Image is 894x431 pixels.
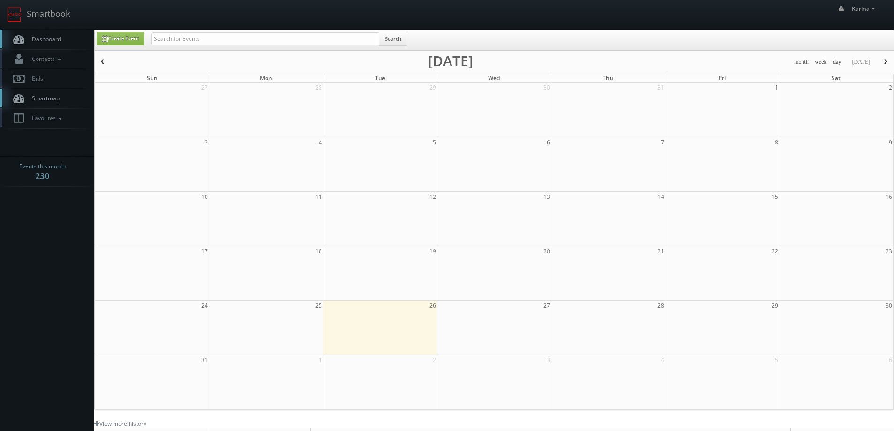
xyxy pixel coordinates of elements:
span: 15 [771,192,779,202]
button: day [830,56,845,68]
span: 29 [428,83,437,92]
img: smartbook-logo.png [7,7,22,22]
a: View more history [94,420,146,428]
span: 7 [660,137,665,147]
span: 14 [657,192,665,202]
span: 6 [888,355,893,365]
span: 18 [314,246,323,256]
span: 30 [543,83,551,92]
span: Tue [375,74,385,82]
span: Favorites [27,114,64,122]
span: 12 [428,192,437,202]
span: 24 [200,301,209,310]
span: 28 [314,83,323,92]
span: 27 [200,83,209,92]
span: Sun [147,74,158,82]
input: Search for Events [151,32,379,45]
span: 13 [543,192,551,202]
span: 30 [885,301,893,310]
span: 5 [774,355,779,365]
span: Fri [719,74,726,82]
span: 5 [432,137,437,147]
span: 26 [428,301,437,310]
span: 4 [318,137,323,147]
a: Create Event [97,32,144,45]
span: Dashboard [27,35,61,43]
span: 4 [660,355,665,365]
span: Thu [603,74,613,82]
span: 2 [888,83,893,92]
span: 23 [885,246,893,256]
span: 9 [888,137,893,147]
span: 27 [543,301,551,310]
span: 31 [657,83,665,92]
span: Mon [260,74,272,82]
span: 28 [657,301,665,310]
span: 3 [204,137,209,147]
span: 3 [546,355,551,365]
span: 16 [885,192,893,202]
h2: [DATE] [428,56,473,66]
span: 31 [200,355,209,365]
span: Bids [27,75,43,83]
button: month [791,56,812,68]
span: 1 [318,355,323,365]
button: [DATE] [848,56,873,68]
span: 2 [432,355,437,365]
span: 8 [774,137,779,147]
span: 25 [314,301,323,310]
span: Contacts [27,55,63,63]
span: Events this month [19,162,66,171]
span: 21 [657,246,665,256]
span: 29 [771,301,779,310]
span: Karina [852,5,878,13]
button: week [811,56,830,68]
span: 10 [200,192,209,202]
span: Sat [832,74,841,82]
span: 6 [546,137,551,147]
span: 19 [428,246,437,256]
span: 11 [314,192,323,202]
span: Smartmap [27,94,60,102]
span: 1 [774,83,779,92]
span: Wed [488,74,500,82]
button: Search [379,32,407,46]
span: 17 [200,246,209,256]
strong: 230 [35,170,49,181]
span: 22 [771,246,779,256]
span: 20 [543,246,551,256]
